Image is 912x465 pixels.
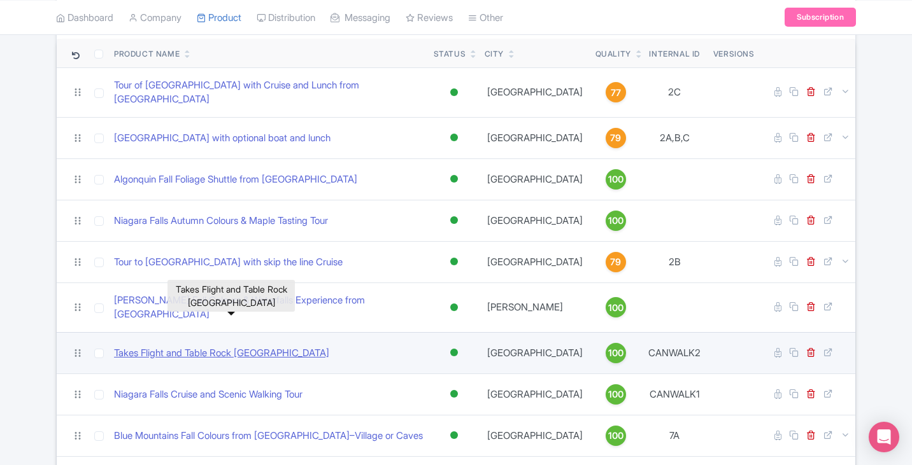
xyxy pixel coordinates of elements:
td: [GEOGRAPHIC_DATA] [480,158,590,200]
span: 100 [608,172,623,186]
a: 100 [595,426,636,446]
a: 100 [595,169,636,190]
a: Niagara Falls Autumn Colours & Maple Tasting Tour [114,214,328,228]
div: Active [448,211,460,230]
td: CANWALK1 [641,373,708,415]
a: 79 [595,252,636,272]
td: [GEOGRAPHIC_DATA] [480,117,590,158]
div: Active [448,83,460,102]
a: Niagara Falls Cruise and Scenic Walking Tour [114,387,303,402]
span: 100 [608,301,623,315]
td: 7A [641,415,708,456]
a: 100 [595,384,636,405]
div: Status [434,48,466,60]
div: Active [448,170,460,188]
a: 100 [595,343,636,363]
td: 2B [641,241,708,282]
span: 100 [608,346,623,360]
td: [GEOGRAPHIC_DATA] [480,332,590,373]
td: [GEOGRAPHIC_DATA] [480,373,590,415]
td: 2A,B,C [641,117,708,158]
div: Active [448,344,460,362]
span: 100 [608,387,623,401]
a: 79 [595,128,636,148]
div: Takes Flight and Table Rock [GEOGRAPHIC_DATA] [167,280,295,312]
a: Tour of [GEOGRAPHIC_DATA] with Cruise and Lunch from [GEOGRAPHIC_DATA] [114,78,424,107]
a: [GEOGRAPHIC_DATA] with optional boat and lunch [114,131,331,146]
span: 100 [608,214,623,228]
td: [GEOGRAPHIC_DATA] [480,67,590,117]
a: 100 [595,211,636,231]
a: Subscription [785,8,856,27]
th: Internal ID [641,39,708,68]
div: Active [448,128,460,147]
div: Active [448,298,460,317]
div: Product Name [114,48,180,60]
span: 79 [610,131,621,145]
a: 100 [595,297,636,317]
div: Active [448,385,460,403]
div: Active [448,253,460,271]
a: Blue Mountains Fall Colours from [GEOGRAPHIC_DATA]–Village or Caves [114,429,423,443]
td: [GEOGRAPHIC_DATA] [480,200,590,241]
td: [GEOGRAPHIC_DATA] [480,415,590,456]
th: Versions [708,39,760,68]
a: Algonquin Fall Foliage Shuttle from [GEOGRAPHIC_DATA] [114,172,357,187]
a: [PERSON_NAME] Fall Colours & Waterfalls Experience from [GEOGRAPHIC_DATA] [114,293,424,322]
span: 100 [608,429,623,443]
div: Quality [595,48,631,60]
div: Open Intercom Messenger [869,422,899,452]
td: CANWALK2 [641,332,708,373]
a: Tour to [GEOGRAPHIC_DATA] with skip the line Cruise [114,255,343,270]
a: Takes Flight and Table Rock [GEOGRAPHIC_DATA] [114,346,329,361]
td: 2C [641,67,708,117]
span: 77 [611,86,621,100]
a: 77 [595,82,636,102]
div: City [485,48,504,60]
span: 79 [610,255,621,269]
td: [PERSON_NAME] [480,282,590,332]
td: [GEOGRAPHIC_DATA] [480,241,590,282]
div: Active [448,426,460,445]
